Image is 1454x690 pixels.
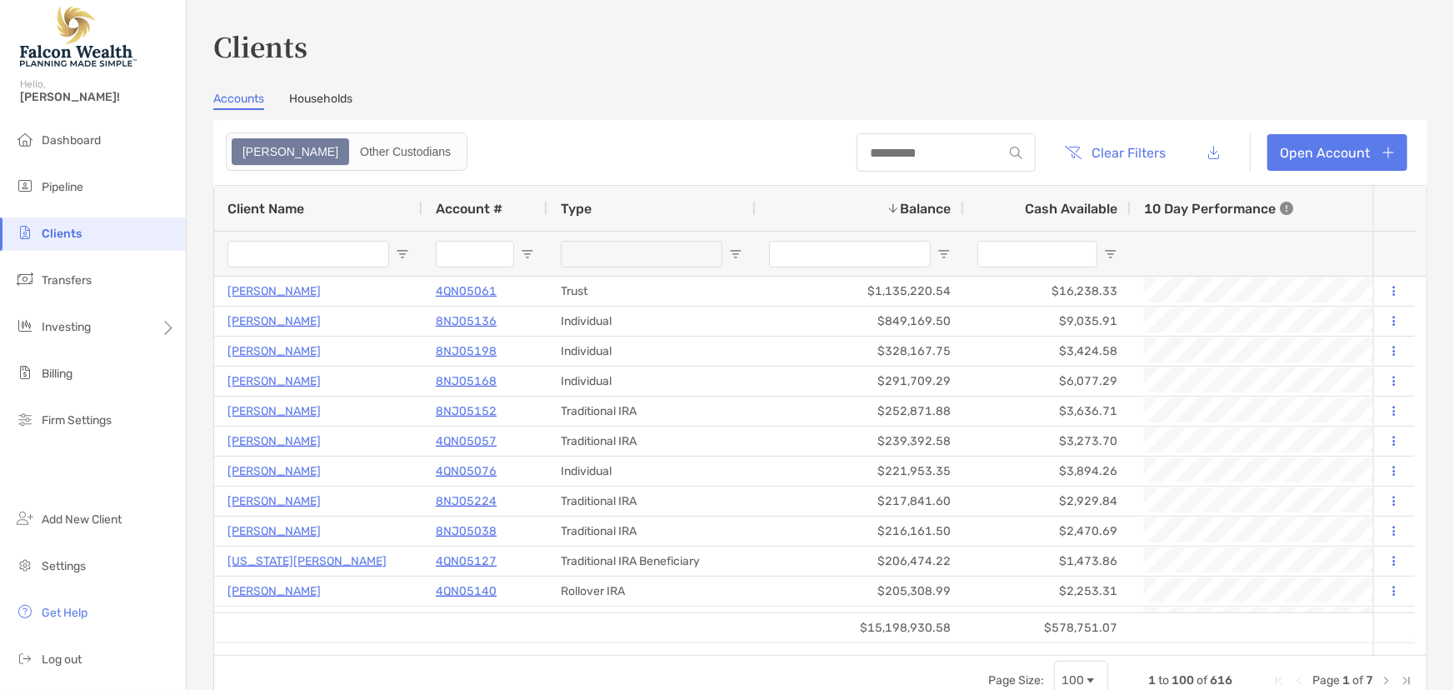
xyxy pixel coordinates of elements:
[521,247,534,261] button: Open Filter Menu
[15,648,35,668] img: logout icon
[227,201,304,217] span: Client Name
[436,371,497,392] a: 8NJ05168
[1104,247,1117,261] button: Open Filter Menu
[547,457,756,486] div: Individual
[1025,201,1117,217] span: Cash Available
[15,602,35,622] img: get-help icon
[227,401,321,422] a: [PERSON_NAME]
[1366,673,1373,687] span: 7
[436,461,497,482] a: 4QN05076
[964,427,1131,456] div: $3,273.70
[42,320,91,334] span: Investing
[964,397,1131,426] div: $3,636.71
[436,281,497,302] a: 4QN05061
[227,311,321,332] a: [PERSON_NAME]
[756,547,964,576] div: $206,474.22
[1380,674,1393,687] div: Next Page
[227,281,321,302] a: [PERSON_NAME]
[977,241,1097,267] input: Cash Available Filter Input
[756,367,964,396] div: $291,709.29
[20,90,176,104] span: [PERSON_NAME]!
[964,277,1131,306] div: $16,238.33
[756,487,964,516] div: $217,841.60
[42,273,92,287] span: Transfers
[15,316,35,336] img: investing icon
[1148,673,1156,687] span: 1
[756,307,964,336] div: $849,169.50
[20,7,137,67] img: Falcon Wealth Planning Logo
[547,607,756,636] div: Individual
[964,337,1131,366] div: $3,424.58
[436,431,497,452] p: 4QN05057
[964,307,1131,336] div: $9,035.91
[1172,673,1194,687] span: 100
[1400,674,1413,687] div: Last Page
[547,367,756,396] div: Individual
[227,611,321,632] a: [PERSON_NAME]
[15,222,35,242] img: clients icon
[436,581,497,602] a: 4QN05140
[436,491,497,512] a: 8NJ05224
[964,577,1131,606] div: $2,253.31
[547,487,756,516] div: Traditional IRA
[227,521,321,542] a: [PERSON_NAME]
[756,277,964,306] div: $1,135,220.54
[964,457,1131,486] div: $3,894.26
[213,92,264,110] a: Accounts
[436,521,497,542] a: 8NJ05038
[964,613,1131,642] div: $578,751.07
[1210,673,1232,687] span: 616
[547,427,756,456] div: Traditional IRA
[1312,673,1340,687] span: Page
[15,362,35,382] img: billing icon
[436,241,514,267] input: Account # Filter Input
[964,487,1131,516] div: $2,929.84
[900,201,951,217] span: Balance
[226,132,467,171] div: segmented control
[547,277,756,306] div: Trust
[436,311,497,332] a: 8NJ05136
[233,140,347,163] div: Zoe
[756,607,964,636] div: $198,930.26
[227,551,387,572] p: [US_STATE][PERSON_NAME]
[227,581,321,602] a: [PERSON_NAME]
[351,140,460,163] div: Other Custodians
[227,431,321,452] a: [PERSON_NAME]
[964,367,1131,396] div: $6,077.29
[436,551,497,572] a: 4QN05127
[15,508,35,528] img: add_new_client icon
[964,607,1131,636] div: $4,220.24
[1010,147,1022,159] img: input icon
[1352,673,1363,687] span: of
[15,129,35,149] img: dashboard icon
[1144,186,1293,231] div: 10 Day Performance
[15,555,35,575] img: settings icon
[436,401,497,422] a: 8NJ05152
[547,577,756,606] div: Rollover IRA
[436,341,497,362] a: 8NJ05198
[227,341,321,362] a: [PERSON_NAME]
[1342,673,1350,687] span: 1
[15,269,35,289] img: transfers icon
[42,413,112,427] span: Firm Settings
[547,397,756,426] div: Traditional IRA
[756,397,964,426] div: $252,871.88
[756,517,964,546] div: $216,161.50
[988,673,1044,687] div: Page Size:
[547,307,756,336] div: Individual
[436,611,497,632] p: 8NJ05163
[1158,673,1169,687] span: to
[227,371,321,392] p: [PERSON_NAME]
